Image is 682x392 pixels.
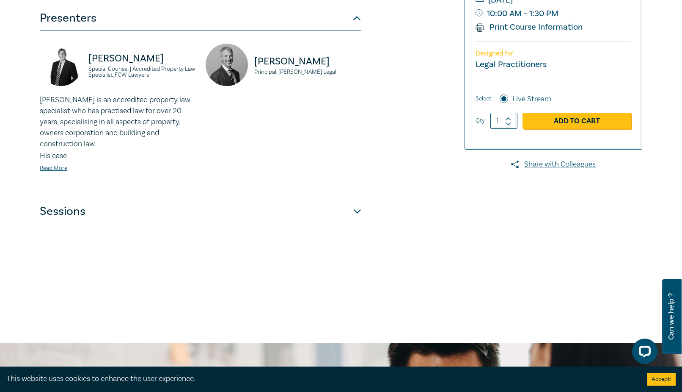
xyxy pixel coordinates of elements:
[465,159,642,170] a: Share with Colleagues
[647,373,676,386] button: Accept cookies
[490,113,517,129] input: 1
[88,52,195,65] p: [PERSON_NAME]
[522,113,631,129] a: Add to Cart
[476,94,492,103] span: Select:
[88,66,195,78] small: Special Counsel | Accredited Property Law Specialist, FCW Lawyers
[667,284,675,349] span: Can we help ?
[625,335,661,371] iframe: LiveChat chat widget
[40,164,67,172] a: Read More
[40,95,195,150] p: [PERSON_NAME] is an accredited property law specialist who has practised law for over 20 years, s...
[476,7,631,20] small: 10:00 AM - 1:30 PM
[6,373,635,384] div: This website uses cookies to enhance the user experience.
[40,44,82,86] img: https://s3.ap-southeast-2.amazonaws.com/leo-cussen-store-production-content/Contacts/David%20McKe...
[512,94,551,105] label: Live Stream
[40,199,361,224] button: Sessions
[254,69,361,75] small: Principal, [PERSON_NAME] Legal
[476,59,547,70] small: Legal Practitioners
[476,22,583,33] a: Print Course Information
[254,55,361,68] p: [PERSON_NAME]
[476,50,631,58] p: Designed for
[40,6,361,31] button: Presenters
[206,44,248,86] img: https://s3.ap-southeast-2.amazonaws.com/leo-cussen-store-production-content/Contacts/David%20Fair...
[476,116,485,125] label: Qty
[40,150,195,161] p: His case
